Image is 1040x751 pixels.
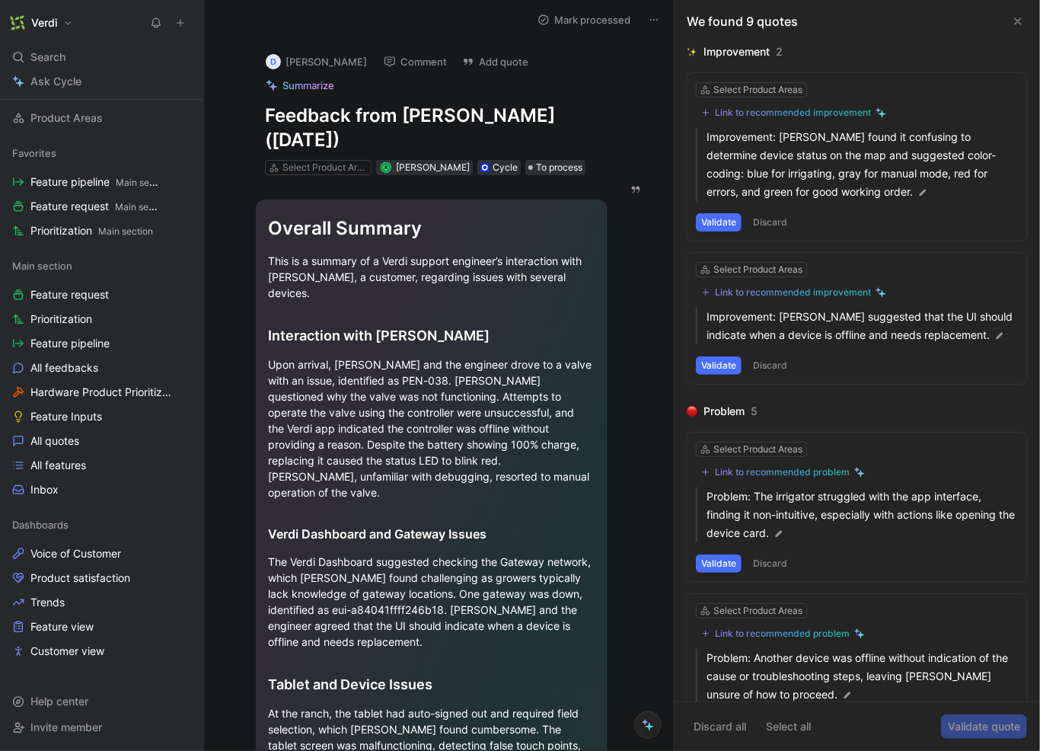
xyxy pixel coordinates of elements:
img: pen.svg [917,187,928,198]
button: Discard [748,356,793,375]
button: Discard all [687,714,753,739]
div: Link to recommended improvement [715,286,871,299]
a: All features [6,454,197,477]
span: All feedbacks [30,360,98,375]
div: Upon arrival, [PERSON_NAME] and the engineer drove to a valve with an issue, identified as PEN-03... [268,356,595,500]
img: ✨ [687,46,697,57]
span: Inbox [30,482,59,497]
a: PrioritizationMain section [6,219,197,242]
a: Inbox [6,478,197,501]
div: Tablet and Device Issues [268,674,595,695]
div: Favorites [6,142,197,165]
span: Main section [115,201,170,213]
div: Improvement [703,43,770,61]
a: Hardware Product Prioritization [6,381,197,404]
button: Select all [759,714,818,739]
div: To process [525,160,585,175]
h1: Verdi [31,16,57,30]
div: 2 [776,43,783,61]
span: To process [536,160,582,175]
button: Validate [696,554,742,573]
span: All features [30,458,86,473]
button: Validate quote [941,714,1027,739]
a: Feature pipelineMain section [6,171,197,193]
span: Help center [30,695,88,708]
div: Cycle [493,160,518,175]
button: Add quote [455,51,535,72]
span: Feature pipeline [30,174,160,190]
a: All feedbacks [6,356,197,379]
span: Prioritization [30,223,153,239]
span: Customer view [30,644,104,659]
h1: Feedback from [PERSON_NAME] ([DATE]) [265,104,598,152]
div: Interaction with [PERSON_NAME] [268,325,595,346]
img: pen.svg [774,529,784,539]
span: Voice of Customer [30,546,121,561]
button: Link to recommended improvement [696,104,892,122]
span: Feature pipeline [30,336,110,351]
button: Discard [748,213,793,232]
button: Validate [696,213,742,232]
div: D [266,54,281,69]
a: Feature view [6,615,197,638]
a: All quotes [6,430,197,452]
span: Main section [12,258,72,273]
div: Overall Summary [268,215,595,242]
div: Problem [703,402,745,420]
span: Trends [30,595,65,610]
div: Invite member [6,716,197,739]
div: Select Product Areas [713,603,803,618]
span: Invite member [30,721,102,733]
div: We found 9 quotes [687,12,798,30]
div: Select Product Areas [713,262,803,277]
span: Hardware Product Prioritization [30,385,177,400]
a: Feature pipeline [6,332,197,355]
button: Link to recommended improvement [696,283,892,302]
p: Problem: The irrigator struggled with the app interface, finding it non-intuitive, especially wit... [707,487,1018,542]
a: Trends [6,591,197,614]
p: Problem: Another device was offline without indication of the cause or troubleshooting steps, lea... [707,649,1018,704]
img: pen.svg [994,331,1005,341]
button: Validate [696,356,742,375]
div: The Verdi Dashboard suggested checking the Gateway network, which [PERSON_NAME] found challenging... [268,554,595,650]
a: Feature requestMain section [6,195,197,218]
div: Help center [6,690,197,713]
button: Mark processed [531,9,637,30]
div: Dashboards [6,513,197,536]
span: Feature request [30,199,160,215]
a: Product satisfaction [6,567,197,590]
a: Feature Inputs [6,405,197,428]
span: Product satisfaction [30,570,130,586]
div: R [381,164,390,172]
button: Summarize [259,75,341,96]
a: Feature request [6,283,197,306]
div: 5 [751,402,758,420]
button: Discard [748,554,793,573]
div: Select Product Areas [282,160,368,175]
span: Main section [116,177,171,188]
a: Ask Cycle [6,70,197,93]
a: Prioritization [6,308,197,331]
span: Dashboards [12,517,69,532]
div: Search [6,46,197,69]
button: Comment [377,51,454,72]
span: Feature Inputs [30,409,102,424]
span: Feature view [30,619,94,634]
p: Improvement: [PERSON_NAME] suggested that the UI should indicate when a device is offline and nee... [707,308,1018,344]
div: Link to recommended improvement [715,107,871,119]
span: Prioritization [30,312,92,327]
img: Verdi [10,15,25,30]
div: Link to recommended problem [715,628,850,640]
img: pen.svg [842,690,853,701]
button: Link to recommended problem [696,625,870,643]
span: Search [30,48,65,66]
a: Customer view [6,640,197,663]
span: Product Areas [30,110,103,126]
div: Main section [6,254,197,277]
div: This is a summary of a Verdi support engineer’s interaction with [PERSON_NAME], a customer, regar... [268,253,595,301]
span: Feature request [30,287,109,302]
a: Product Areas [6,107,197,129]
img: 🔴 [687,406,697,417]
span: [PERSON_NAME] [396,161,470,173]
div: Link to recommended problem [715,466,850,478]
